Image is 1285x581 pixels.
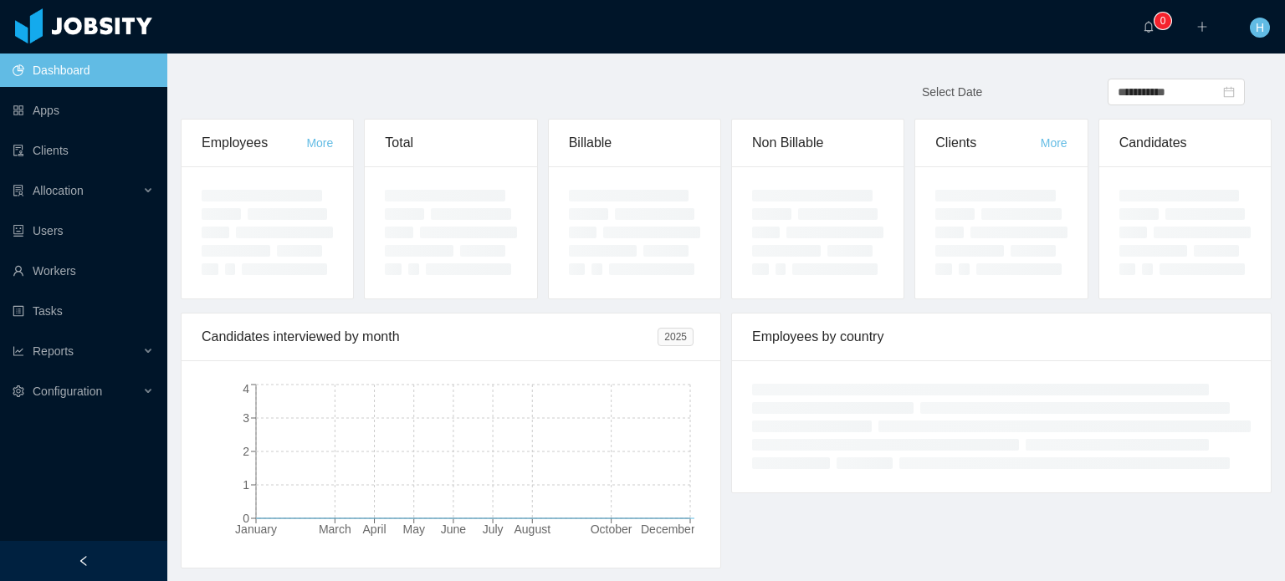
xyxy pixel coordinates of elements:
[752,120,883,166] div: Non Billable
[33,344,74,358] span: Reports
[385,120,516,166] div: Total
[441,522,467,536] tspan: June
[13,385,24,397] i: icon: setting
[13,294,154,328] a: icon: profileTasks
[13,254,154,288] a: icon: userWorkers
[591,522,632,536] tspan: October
[243,445,249,458] tspan: 2
[1143,21,1154,33] i: icon: bell
[922,85,982,99] span: Select Date
[319,522,351,536] tspan: March
[569,120,700,166] div: Billable
[33,184,84,197] span: Allocation
[935,120,1040,166] div: Clients
[514,522,550,536] tspan: August
[1256,18,1264,38] span: H
[13,134,154,167] a: icon: auditClients
[1223,86,1235,98] i: icon: calendar
[658,328,694,346] span: 2025
[13,185,24,196] i: icon: solution
[403,522,425,536] tspan: May
[235,522,277,536] tspan: January
[1154,13,1171,29] sup: 0
[483,522,504,536] tspan: July
[1196,21,1208,33] i: icon: plus
[13,345,24,357] i: icon: line-chart
[306,136,333,150] a: More
[641,522,695,536] tspan: December
[752,313,1251,360] div: Employees by country
[13,54,154,87] a: icon: pie-chartDashboard
[243,382,249,395] tspan: 4
[13,94,154,127] a: icon: appstoreApps
[1041,136,1067,150] a: More
[243,411,249,425] tspan: 3
[243,512,249,525] tspan: 0
[243,478,249,492] tspan: 1
[33,385,102,398] span: Configuration
[363,522,387,536] tspan: April
[13,214,154,247] a: icon: robotUsers
[202,120,306,166] div: Employees
[202,313,658,360] div: Candidates interviewed by month
[1119,120,1251,166] div: Candidates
